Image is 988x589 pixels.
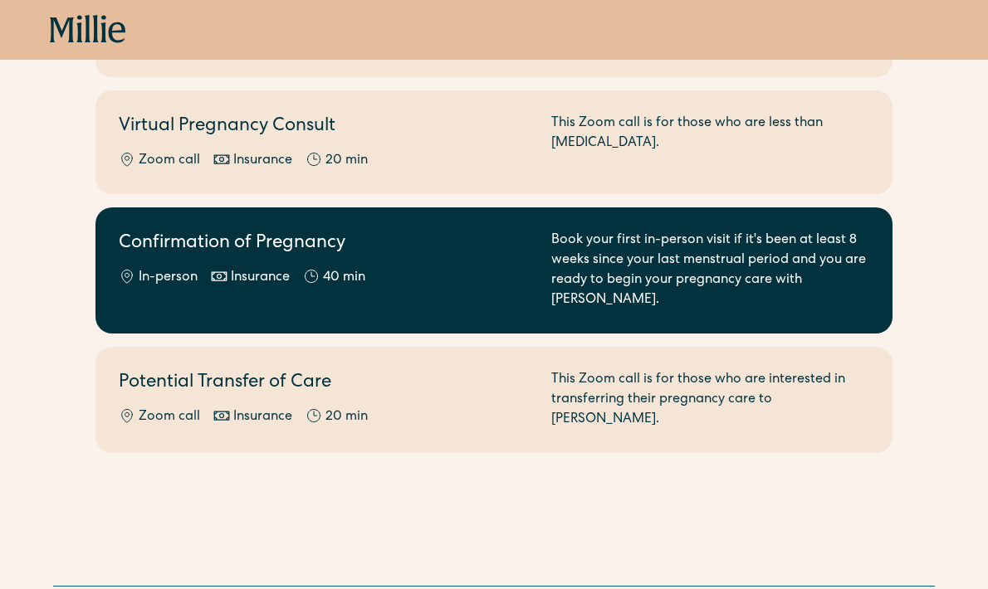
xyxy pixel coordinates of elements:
div: Insurance [231,268,290,288]
h2: Potential Transfer of Care [119,370,531,397]
div: Insurance [233,407,292,427]
div: 20 min [325,151,368,171]
div: This Zoom call is for those who are interested in transferring their pregnancy care to [PERSON_NA... [551,370,869,430]
div: 20 min [325,407,368,427]
div: 40 min [323,268,365,288]
div: Zoom call [139,407,200,427]
h2: Confirmation of Pregnancy [119,231,531,258]
h2: Virtual Pregnancy Consult [119,114,531,141]
a: Potential Transfer of CareZoom callInsurance20 minThis Zoom call is for those who are interested ... [95,347,893,453]
div: Insurance [233,151,292,171]
div: Zoom call [139,151,200,171]
a: Virtual Pregnancy ConsultZoom callInsurance20 minThis Zoom call is for those who are less than [M... [95,90,893,194]
a: Confirmation of PregnancyIn-personInsurance40 minBook your first in-person visit if it's been at ... [95,207,893,333]
div: This Zoom call is for those who are less than [MEDICAL_DATA]. [551,114,869,171]
div: Book your first in-person visit if it's been at least 8 weeks since your last menstrual period an... [551,231,869,310]
div: In-person [139,268,198,288]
